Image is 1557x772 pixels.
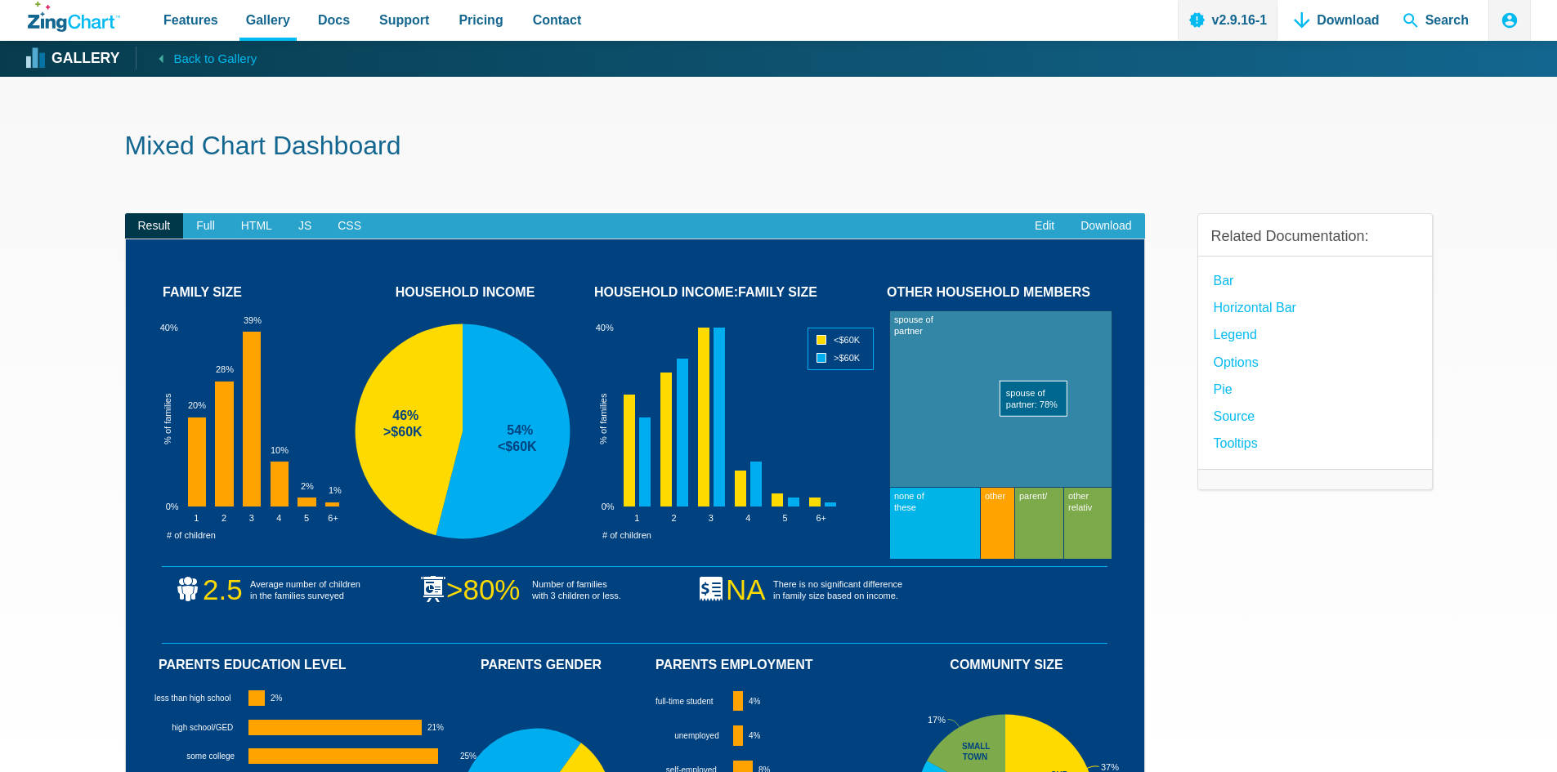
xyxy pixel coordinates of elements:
[228,213,285,239] span: HTML
[1211,227,1419,246] h3: Related Documentation:
[324,213,374,239] span: CSS
[125,129,1433,166] h1: Mixed Chart Dashboard
[51,51,119,66] strong: Gallery
[136,47,257,69] a: Back to Gallery
[459,9,503,31] span: Pricing
[183,213,228,239] span: Full
[1214,297,1296,319] a: Horizontal Bar
[1022,213,1067,239] a: Edit
[1214,351,1259,373] a: options
[246,9,290,31] span: Gallery
[285,213,324,239] span: JS
[173,48,257,69] span: Back to Gallery
[1067,213,1144,239] a: Download
[379,9,429,31] span: Support
[28,47,119,71] a: Gallery
[1214,270,1234,292] a: Bar
[1214,432,1258,454] a: Tooltips
[1214,378,1233,400] a: Pie
[1214,324,1257,346] a: Legend
[163,9,218,31] span: Features
[318,9,350,31] span: Docs
[1214,405,1255,427] a: source
[533,9,582,31] span: Contact
[28,2,120,32] a: ZingChart Logo. Click to return to the homepage
[125,213,184,239] span: Result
